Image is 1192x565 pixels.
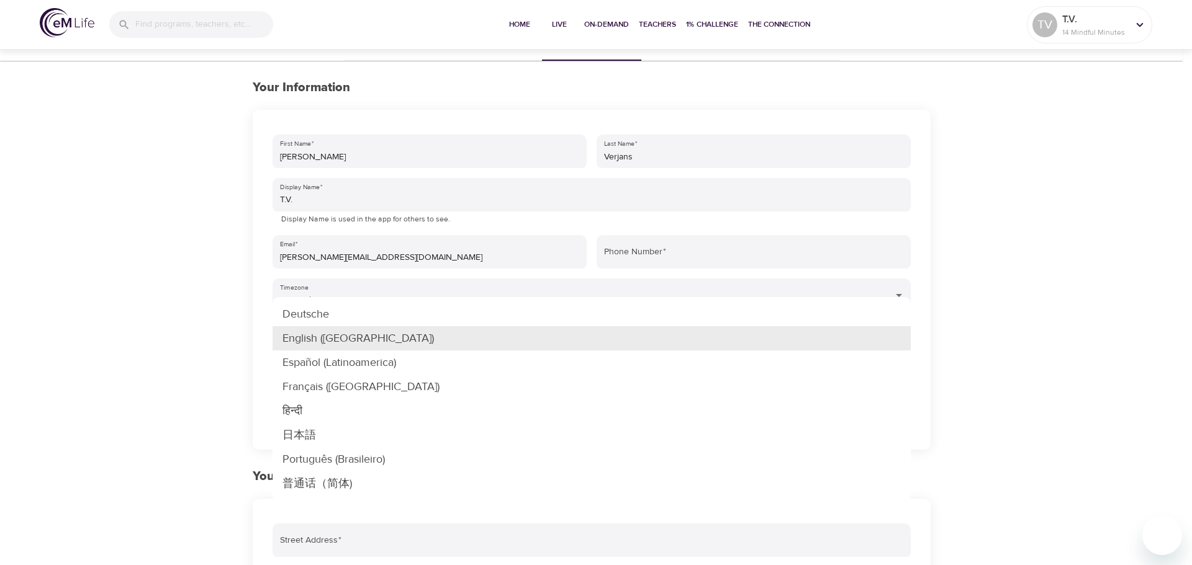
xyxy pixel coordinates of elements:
li: 普通话（简体) [273,471,911,496]
li: हिन्दी [273,399,911,423]
li: Português (Brasileiro) [273,447,911,471]
li: English ([GEOGRAPHIC_DATA]) [273,326,911,350]
li: Español (Latinoamerica) [273,350,911,375]
li: 日本語 [273,423,911,447]
li: Français ([GEOGRAPHIC_DATA]) [273,375,911,399]
li: Deutsche [273,302,911,326]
